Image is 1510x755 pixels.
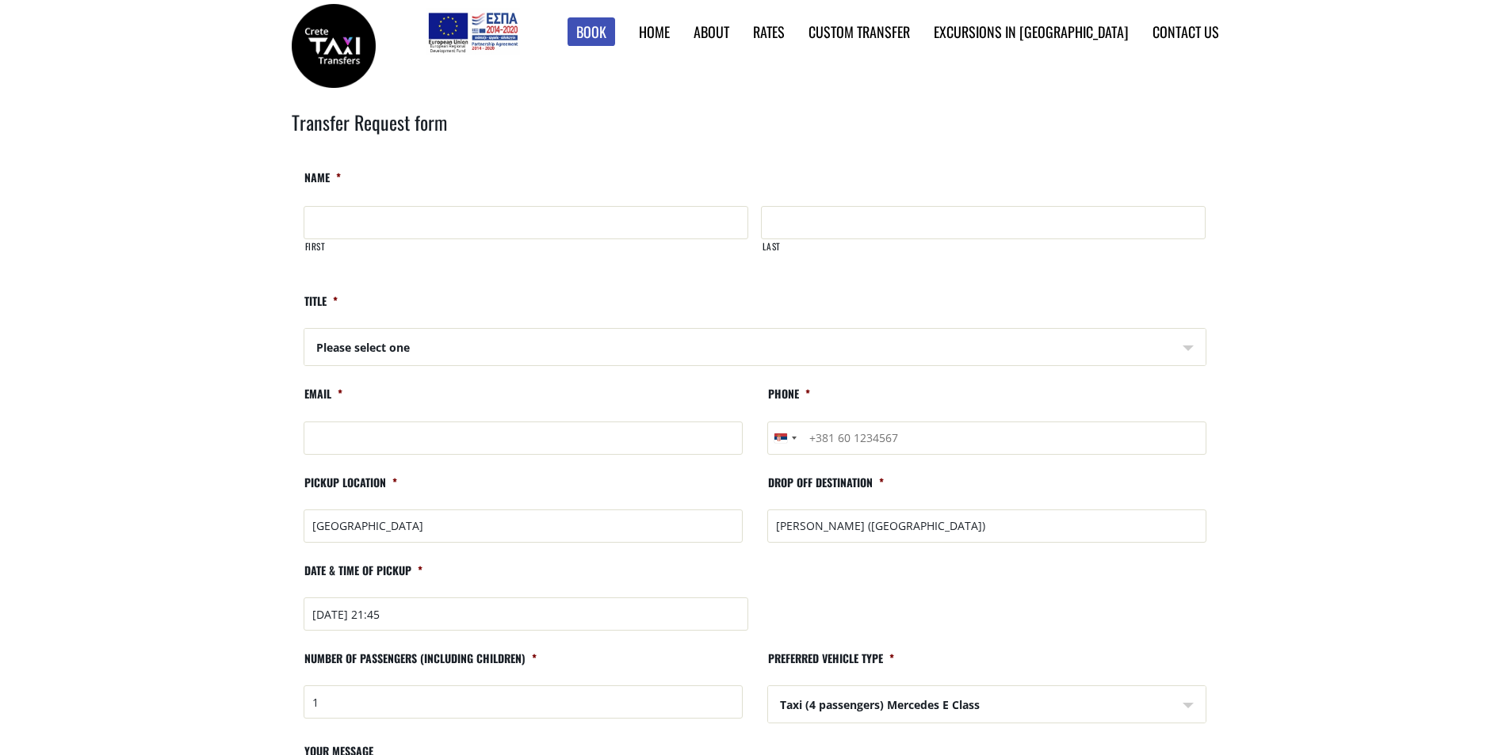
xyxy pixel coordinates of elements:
[304,387,342,414] label: Email
[767,651,894,679] label: Preferred vehicle type
[304,170,341,198] label: Name
[768,686,1206,724] span: Taxi (4 passengers) Mercedes E Class
[304,294,338,322] label: Title
[762,240,1206,266] label: Last
[1153,21,1219,42] a: Contact us
[426,8,520,55] img: e-bannersEUERDF180X90.jpg
[568,17,615,47] a: Book
[767,421,1206,455] input: +381 60 1234567
[304,563,422,591] label: Date & time of pickup
[694,21,729,42] a: About
[304,651,537,679] label: Number of passengers (including children)
[304,329,1206,367] span: Please select one
[292,109,1219,158] h2: Transfer Request form
[304,240,748,266] label: First
[767,475,884,503] label: Drop off destination
[304,475,397,503] label: Pickup location
[292,36,376,52] a: Crete Taxi Transfers | Crete Taxi Transfers search results | Crete Taxi Transfers
[639,21,670,42] a: Home
[292,4,376,88] img: Crete Taxi Transfers | Crete Taxi Transfers search results | Crete Taxi Transfers
[767,387,810,414] label: Phone
[768,422,801,454] button: Selected country
[753,21,785,42] a: Rates
[809,21,910,42] a: Custom Transfer
[934,21,1129,42] a: Excursions in [GEOGRAPHIC_DATA]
